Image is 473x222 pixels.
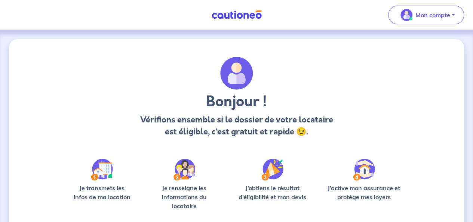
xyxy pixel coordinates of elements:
[69,183,135,201] p: Je transmets les infos de ma location
[173,159,195,180] img: /static/c0a346edaed446bb123850d2d04ad552/Step-2.svg
[147,183,221,210] p: Je renseigne les informations du locataire
[220,57,253,90] img: archivate
[353,159,375,180] img: /static/bfff1cf634d835d9112899e6a3df1a5d/Step-4.svg
[400,9,412,21] img: illu_account_valid_menu.svg
[388,6,464,24] button: illu_account_valid_menu.svgMon compte
[261,159,283,180] img: /static/f3e743aab9439237c3e2196e4328bba9/Step-3.svg
[139,93,334,111] h3: Bonjour !
[323,183,404,201] p: J’active mon assurance et protège mes loyers
[233,183,311,201] p: J’obtiens le résultat d’éligibilité et mon devis
[415,10,450,19] p: Mon compte
[139,114,334,138] p: Vérifions ensemble si le dossier de votre locataire est éligible, c’est gratuit et rapide 😉.
[209,10,265,19] img: Cautioneo
[91,159,113,180] img: /static/90a569abe86eec82015bcaae536bd8e6/Step-1.svg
